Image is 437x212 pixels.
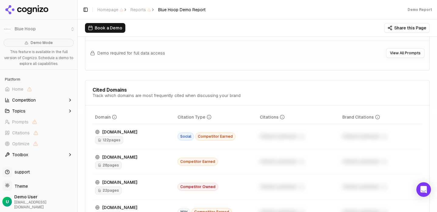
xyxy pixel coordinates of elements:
nav: breadcrumb [97,7,205,13]
span: Reports [130,7,151,13]
div: [DOMAIN_NAME] [95,129,173,135]
button: Book a Demo [85,23,125,33]
span: Demo Mode [31,40,53,45]
th: totalCitationCount [257,110,340,124]
span: Competition [12,97,36,103]
span: U [6,199,9,205]
span: Blue Hoop Demo Report [158,7,205,13]
div: Domain [95,114,117,120]
span: Home [12,86,23,92]
span: Toolbox [12,152,28,158]
div: [DOMAIN_NAME] [95,204,173,210]
span: Competitor Owned [178,183,218,191]
div: Unlock premium [260,133,337,140]
span: 28 pages [95,161,122,169]
th: domain [93,110,175,124]
span: support [12,169,30,175]
div: Track which domains are most frequently cited when discussing your brand [93,93,241,99]
div: Open Intercom Messenger [416,182,431,197]
span: 122 pages [95,136,123,144]
button: Competition [2,95,75,105]
span: Demo User [14,194,75,200]
span: [EMAIL_ADDRESS][DOMAIN_NAME] [14,200,75,210]
span: Topics [12,108,25,114]
span: 22 pages [95,187,122,194]
span: Theme [12,183,28,189]
span: Homepage [97,7,123,13]
th: citationTypes [175,110,258,124]
span: Competitor Earned [178,158,218,166]
span: Social [178,133,194,140]
div: Unlock premium [342,183,420,190]
button: Topics [2,106,75,116]
div: Unlock premium [260,183,337,190]
div: [DOMAIN_NAME] [95,179,173,185]
div: Unlock premium [342,158,420,165]
div: Unlock premium [260,158,337,165]
div: Demo Report [408,7,432,12]
div: [DOMAIN_NAME] [95,154,173,160]
div: Cited Domains [93,88,127,93]
span: Competitor Earned [195,133,235,140]
div: Unlock premium [342,133,420,140]
button: Share this Page [384,23,430,33]
button: Toolbox [2,150,75,160]
button: View All Prompts [386,48,425,58]
span: Demo required for full data access [97,50,165,56]
span: Prompts [12,119,29,125]
div: Citations [260,114,285,120]
div: Citation Type [178,114,212,120]
span: Optimize [12,141,29,147]
span: Citations [12,130,30,136]
div: Brand Citations [342,114,380,120]
p: This feature is available in the full version of Cognizo. Schedule a demo to explore all capabili... [4,49,74,67]
th: brandCitationCount [340,110,422,124]
div: Platform [2,75,75,84]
